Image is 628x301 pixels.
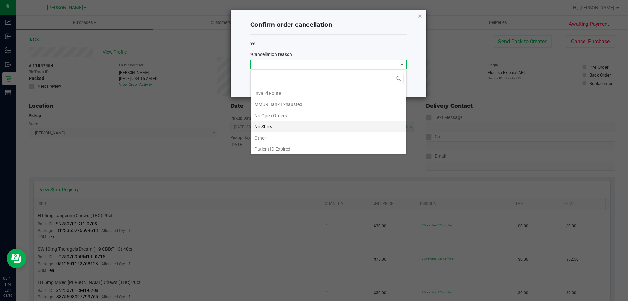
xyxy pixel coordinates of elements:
li: No Show [251,121,406,132]
li: Invalid Route [251,88,406,99]
button: Close [418,12,422,20]
span: Cancellation reason [252,52,292,57]
span: 99 [250,41,255,46]
li: Patient ID Expired [251,143,406,155]
iframe: Resource center [7,249,26,268]
li: No Open Orders [251,110,406,121]
li: Other [251,132,406,143]
h4: Confirm order cancellation [250,21,407,29]
li: MMUR Bank Exhausted [251,99,406,110]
